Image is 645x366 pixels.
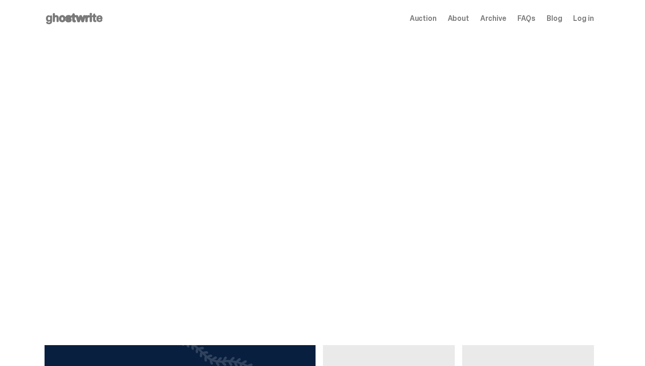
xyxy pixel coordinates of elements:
[410,15,437,22] a: Auction
[448,15,469,22] a: About
[547,15,562,22] a: Blog
[517,15,535,22] a: FAQs
[573,15,593,22] a: Log in
[480,15,506,22] a: Archive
